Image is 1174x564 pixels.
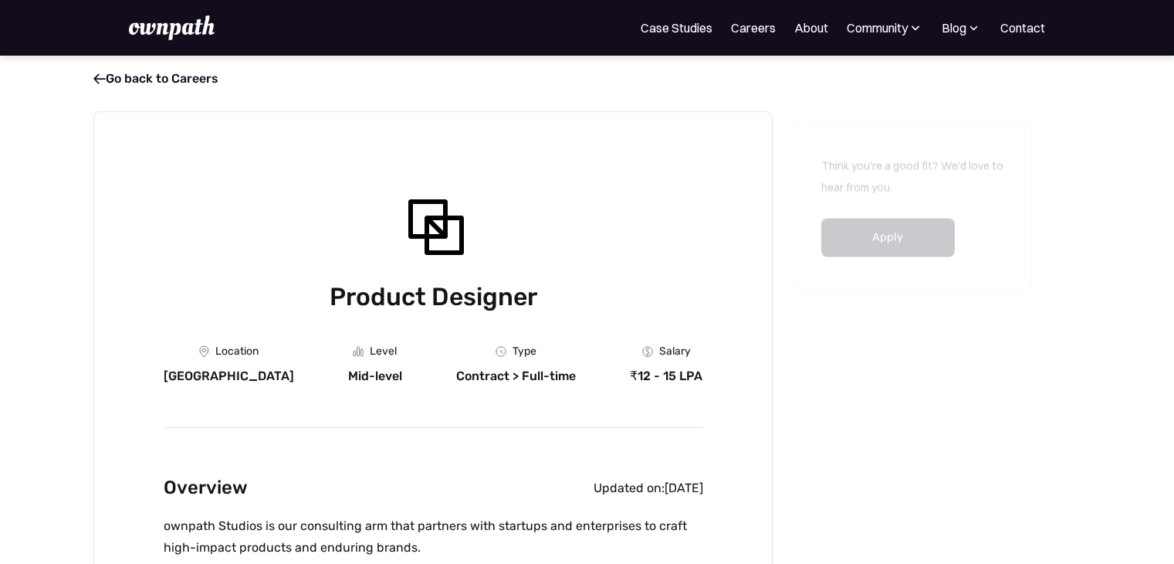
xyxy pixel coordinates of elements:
[664,481,702,496] div: [DATE]
[93,71,218,86] a: Go back to Careers
[513,345,536,358] div: Type
[1000,19,1045,37] a: Contact
[658,345,690,358] div: Salary
[641,19,712,37] a: Case Studies
[942,19,966,37] div: Blog
[593,481,664,496] div: Updated on:
[163,369,293,384] div: [GEOGRAPHIC_DATA]
[353,346,364,357] img: Graph Icon - Job Board X Webflow Template
[198,345,208,358] img: Location Icon - Job Board X Webflow Template
[942,19,982,37] div: Blog
[496,346,506,357] img: Clock Icon - Job Board X Webflow Template
[163,279,702,314] h1: Product Designer
[641,346,652,357] img: Money Icon - Job Board X Webflow Template
[456,369,576,384] div: Contract > Full-time
[731,19,776,37] a: Careers
[163,473,247,503] h2: Overview
[630,369,702,384] div: ₹12 - 15 LPA
[347,369,401,384] div: Mid-level
[163,515,702,559] p: ownpath Studios is our consulting arm that partners with startups and enterprises to craft high-i...
[794,19,828,37] a: About
[821,219,955,257] a: Apply
[847,19,923,37] div: Community
[821,155,1007,199] p: Think you're a good fit? We'd love to hear from you.
[93,71,106,87] span: 
[215,345,258,358] div: Location
[370,345,397,358] div: Level
[847,19,908,37] div: Community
